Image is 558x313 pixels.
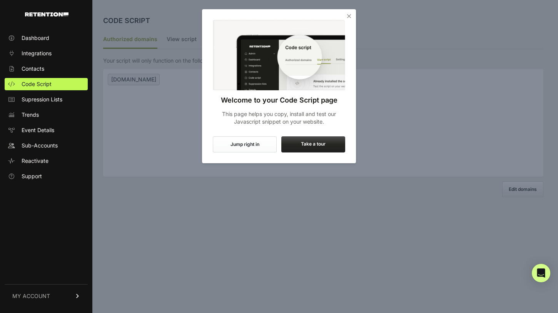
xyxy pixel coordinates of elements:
img: Retention.com [25,12,68,17]
span: Support [22,172,42,180]
h3: Welcome to your Code Script page [213,95,345,106]
img: Code Script Onboarding [213,20,345,90]
a: MY ACCOUNT [5,284,88,308]
span: MY ACCOUNT [12,292,50,300]
p: This page helps you copy, install and test our Javascript snippet on your website. [213,110,345,126]
a: Supression Lists [5,93,88,106]
a: Support [5,170,88,182]
i: Close [345,12,353,20]
div: Open Intercom Messenger [532,264,550,282]
a: Integrations [5,47,88,60]
a: Code Script [5,78,88,90]
span: Reactivate [22,157,48,165]
a: Contacts [5,63,88,75]
a: Event Details [5,124,88,136]
span: Event Details [22,126,54,134]
a: Dashboard [5,32,88,44]
span: Supression Lists [22,96,62,103]
span: Code Script [22,80,52,88]
span: Sub-Accounts [22,142,58,149]
span: Trends [22,111,39,119]
a: Trends [5,109,88,121]
label: Take a tour [281,136,345,152]
button: Jump right in [213,136,277,152]
a: Sub-Accounts [5,139,88,152]
span: Integrations [22,50,52,57]
span: Dashboard [22,34,49,42]
span: Contacts [22,65,44,73]
a: Reactivate [5,155,88,167]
